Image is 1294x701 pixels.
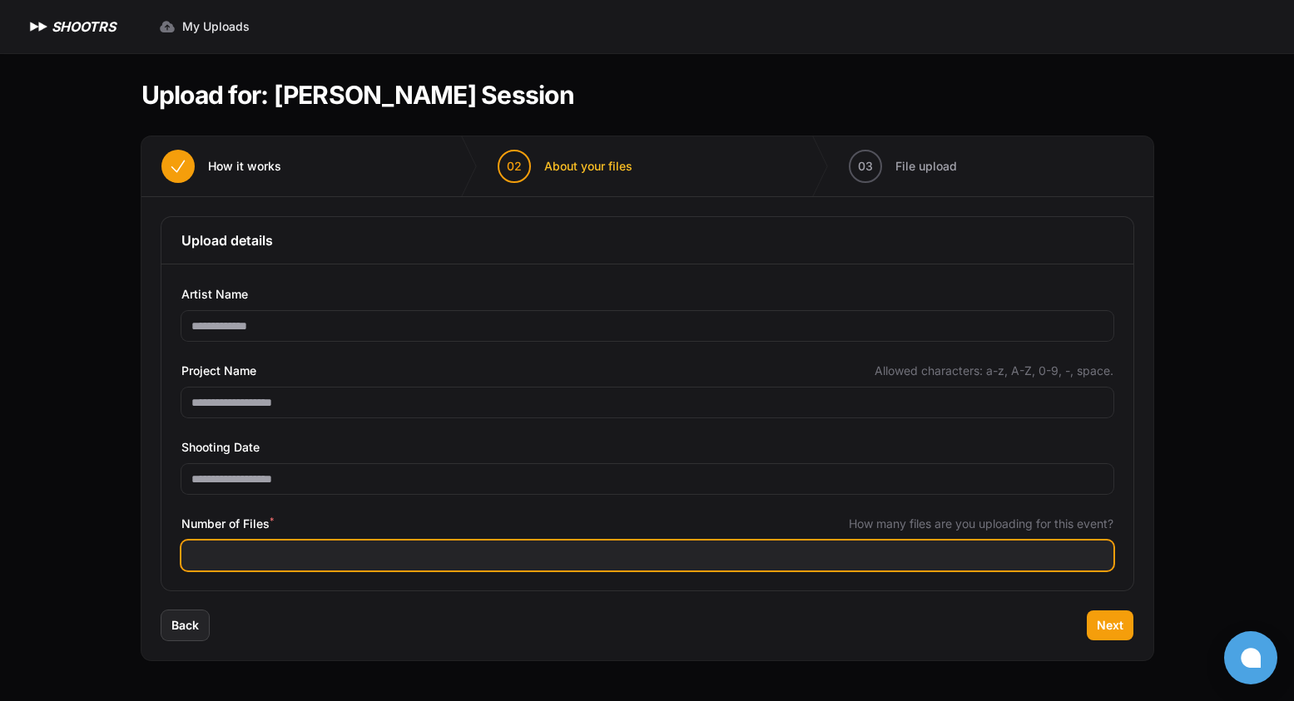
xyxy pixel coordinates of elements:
[895,158,957,175] span: File upload
[1224,631,1277,684] button: Open chat window
[141,80,574,110] h1: Upload for: [PERSON_NAME] Session
[1097,617,1123,634] span: Next
[27,17,52,37] img: SHOOTRS
[161,610,209,640] button: Back
[52,17,116,37] h1: SHOOTRS
[149,12,260,42] a: My Uploads
[181,361,256,381] span: Project Name
[875,363,1113,379] span: Allowed characters: a-z, A-Z, 0-9, -, space.
[27,17,116,37] a: SHOOTRS SHOOTRS
[181,437,260,457] span: Shooting Date
[141,136,301,196] button: How it works
[849,516,1113,532] span: How many files are you uploading for this event?
[829,136,977,196] button: 03 File upload
[181,284,248,304] span: Artist Name
[858,158,873,175] span: 03
[181,230,1113,250] h3: Upload details
[507,158,522,175] span: 02
[544,158,632,175] span: About your files
[181,514,274,534] span: Number of Files
[1087,610,1133,640] button: Next
[478,136,652,196] button: 02 About your files
[182,18,250,35] span: My Uploads
[171,617,199,634] span: Back
[208,158,281,175] span: How it works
